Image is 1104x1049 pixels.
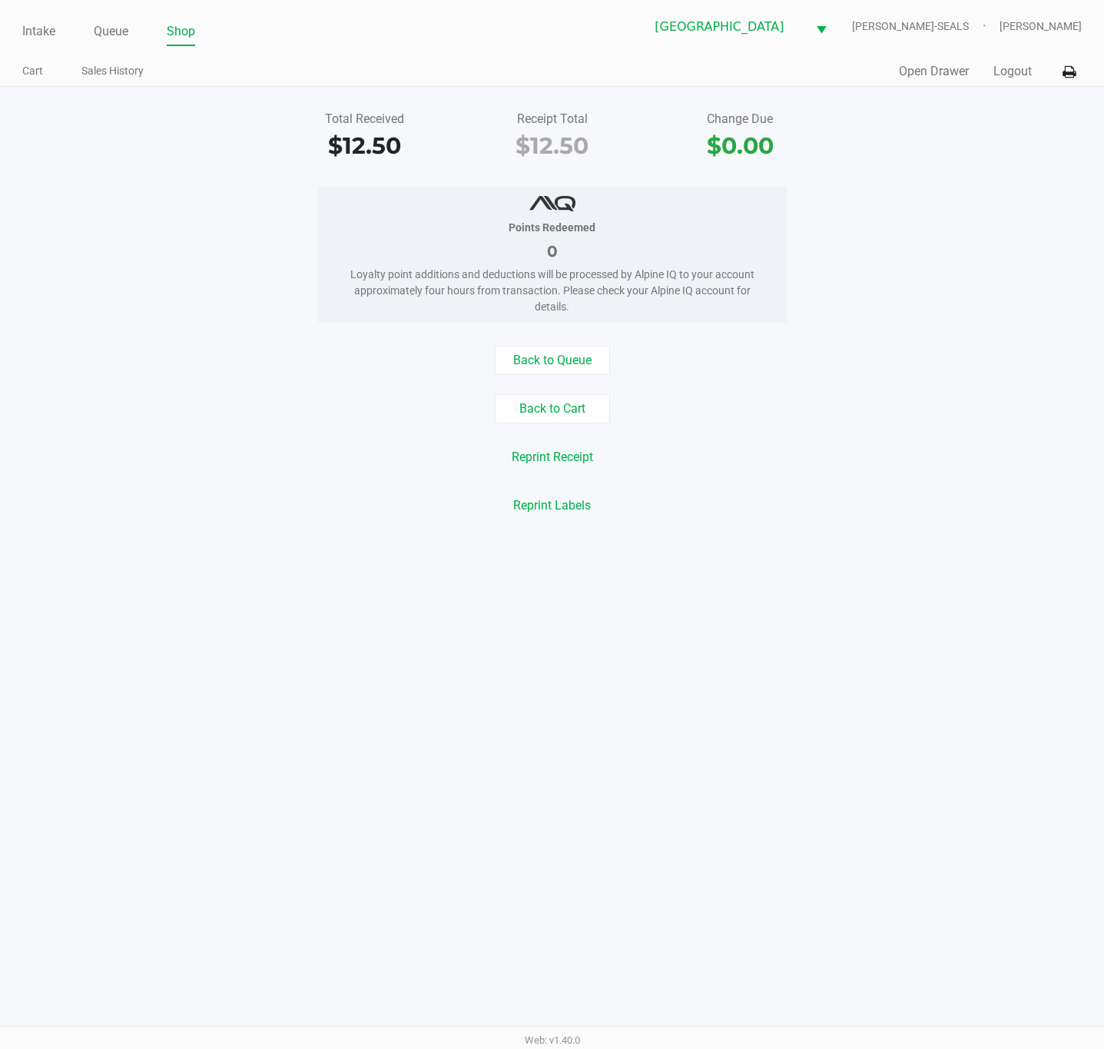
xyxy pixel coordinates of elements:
div: $12.50 [469,128,635,163]
div: Loyalty point additions and deductions will be processed by Alpine IQ to your account approximate... [341,267,764,315]
div: Total Received [282,110,447,128]
button: Open Drawer [899,62,969,81]
a: Shop [167,21,195,42]
button: Reprint Receipt [502,443,603,472]
a: Cart [22,61,43,81]
span: [PERSON_NAME] [1000,18,1082,35]
a: Queue [94,21,128,42]
button: Logout [993,62,1032,81]
div: $12.50 [282,128,447,163]
a: Intake [22,21,55,42]
button: Reprint Labels [503,491,601,520]
button: Back to Queue [495,346,610,375]
button: Back to Cart [495,394,610,423]
div: Receipt Total [469,110,635,128]
span: [GEOGRAPHIC_DATA] [655,18,797,36]
a: Sales History [81,61,144,81]
span: Web: v1.40.0 [525,1034,580,1046]
div: Change Due [658,110,823,128]
span: [PERSON_NAME]-SEALS [852,18,1000,35]
div: Points Redeemed [341,220,764,236]
div: $0.00 [658,128,823,163]
div: 0 [341,240,764,263]
button: Select [807,8,836,45]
